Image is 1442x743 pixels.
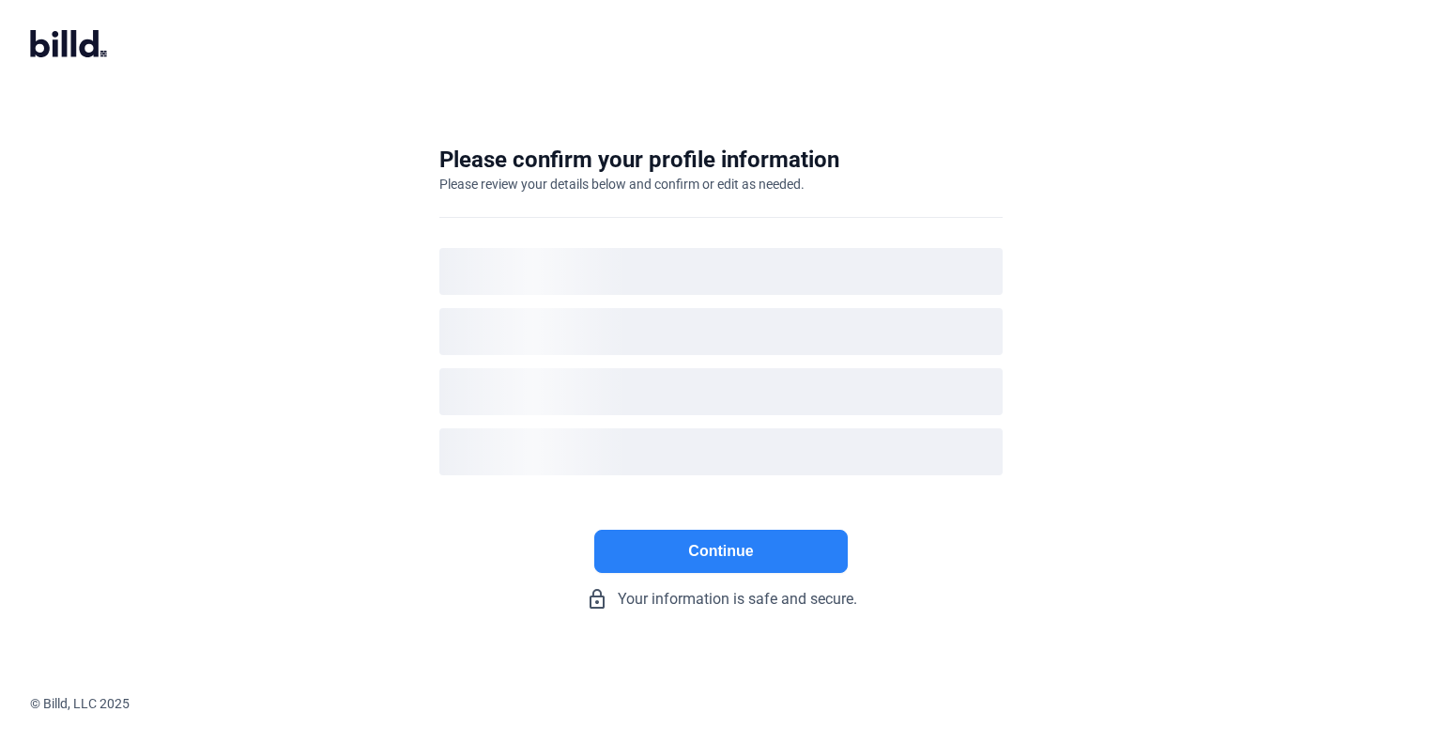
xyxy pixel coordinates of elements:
[439,145,839,175] div: Please confirm your profile information
[439,588,1003,611] div: Your information is safe and secure.
[30,694,1442,713] div: © Billd, LLC 2025
[586,588,608,611] mat-icon: lock_outline
[439,428,1003,475] div: loading
[594,530,848,573] button: Continue
[439,175,805,193] div: Please review your details below and confirm or edit as needed.
[439,368,1003,415] div: loading
[439,248,1003,295] div: loading
[439,308,1003,355] div: loading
